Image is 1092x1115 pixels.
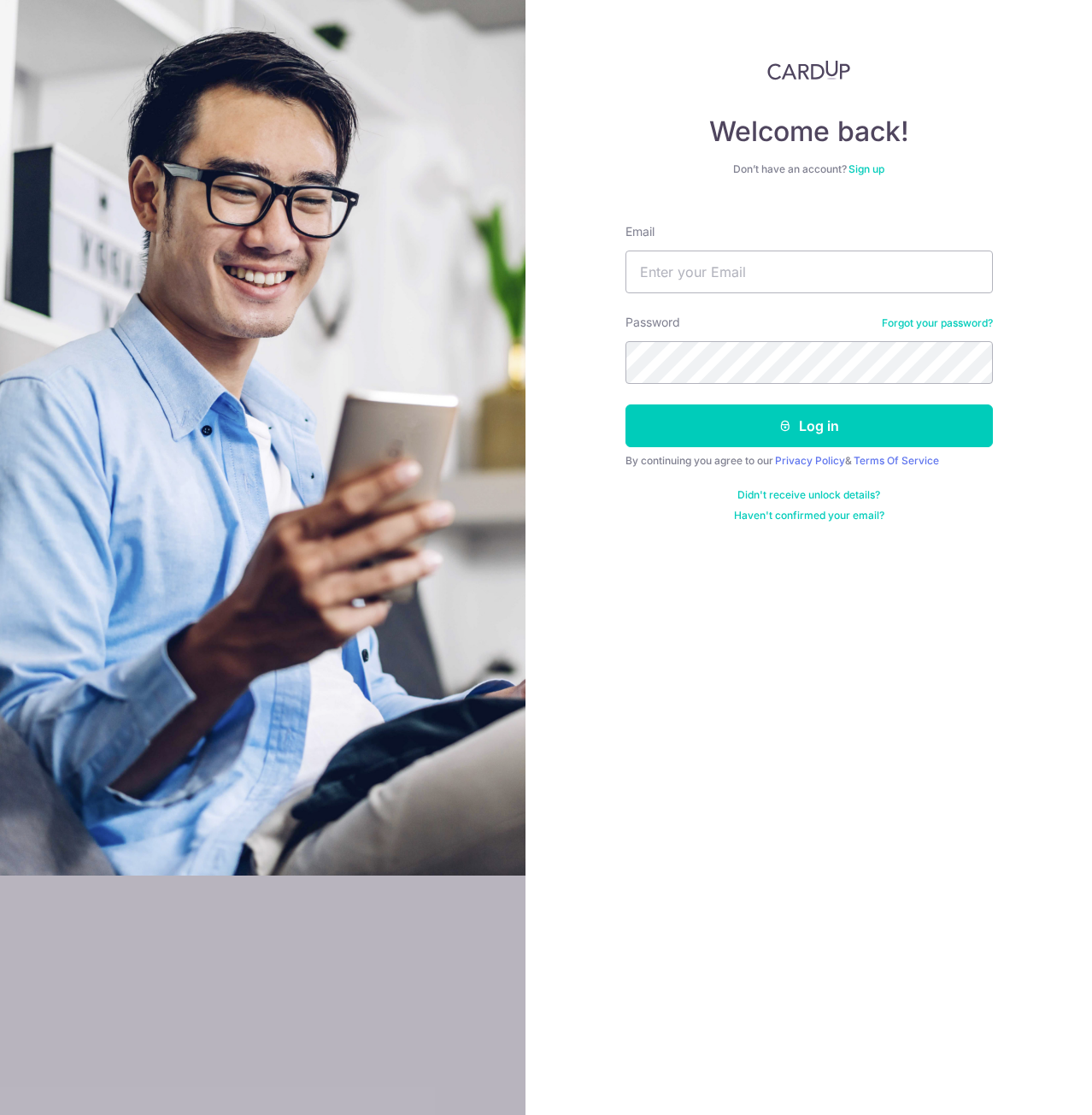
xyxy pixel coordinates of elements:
img: CardUp Logo [767,60,851,80]
button: Log in [625,404,993,447]
a: Sign up [848,162,884,175]
a: Privacy Policy [775,454,845,467]
label: Email [625,223,655,240]
a: Haven't confirmed your email? [734,509,884,522]
div: By continuing you agree to our & [625,454,993,468]
div: Don’t have an account? [625,162,993,176]
input: Enter your Email [625,251,993,293]
a: Terms Of Service [854,454,939,467]
label: Password [625,314,680,331]
h4: Welcome back! [625,115,993,149]
a: Forgot your password? [882,316,993,330]
a: Didn't receive unlock details? [737,488,880,502]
